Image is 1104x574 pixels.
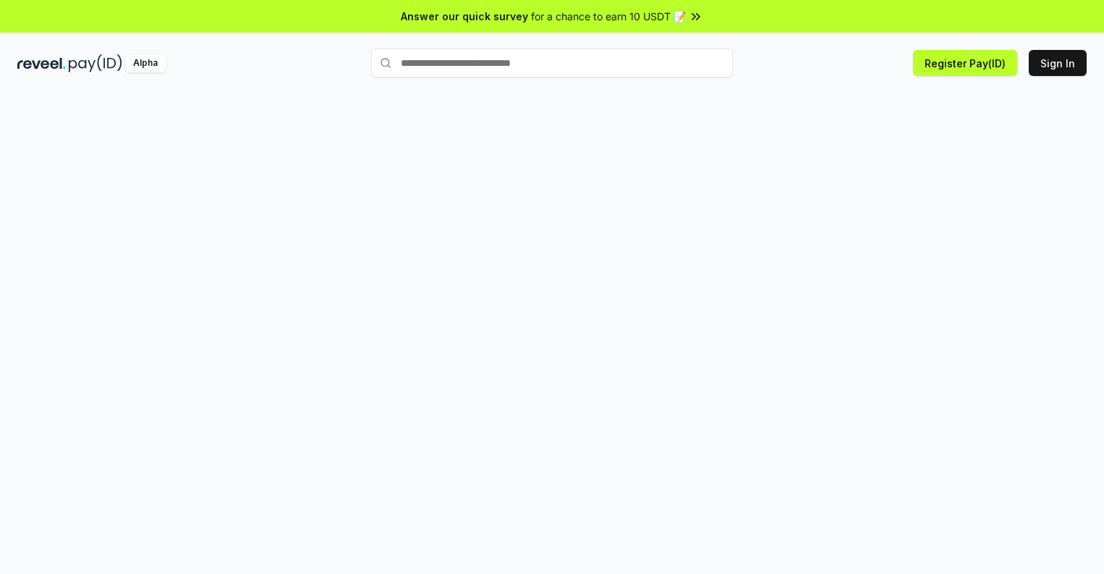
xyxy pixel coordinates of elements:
[69,54,122,72] img: pay_id
[913,50,1017,76] button: Register Pay(ID)
[401,9,528,24] span: Answer our quick survey
[531,9,686,24] span: for a chance to earn 10 USDT 📝
[1029,50,1087,76] button: Sign In
[17,54,66,72] img: reveel_dark
[125,54,166,72] div: Alpha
